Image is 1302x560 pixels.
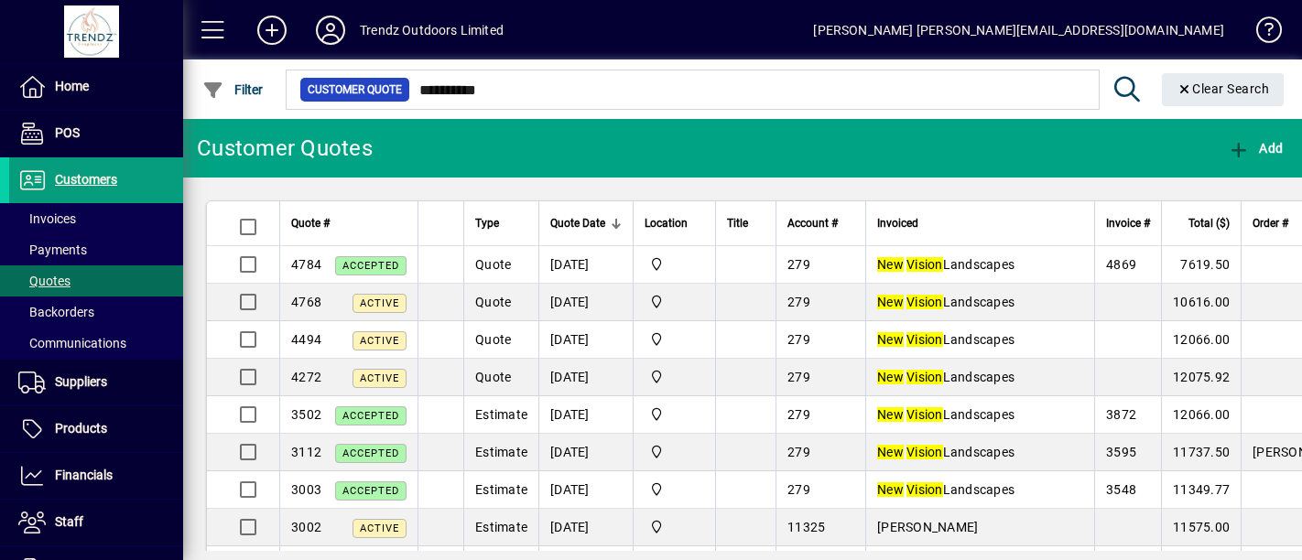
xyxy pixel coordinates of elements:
[1094,471,1161,509] td: 3548
[538,509,633,546] td: [DATE]
[877,482,904,497] em: New
[877,445,1014,459] span: Landscapes
[645,442,704,462] span: New Plymouth
[645,254,704,275] span: New Plymouth
[9,64,183,110] a: Home
[301,14,360,47] button: Profile
[877,257,1014,272] span: Landscapes
[538,434,633,471] td: [DATE]
[906,482,943,497] em: Vision
[1161,284,1241,321] td: 10616.00
[877,370,904,384] em: New
[787,213,854,233] div: Account #
[787,213,838,233] span: Account #
[787,445,810,459] span: 279
[813,16,1224,45] div: [PERSON_NAME] [PERSON_NAME][EMAIL_ADDRESS][DOMAIN_NAME]
[9,453,183,499] a: Financials
[360,16,504,45] div: Trendz Outdoors Limited
[291,295,321,309] span: 4768
[475,482,527,497] span: Estimate
[877,213,1083,233] div: Invoiced
[475,445,527,459] span: Estimate
[877,332,904,347] em: New
[18,336,126,350] span: Communications
[1162,73,1285,106] button: Clear
[291,213,330,233] span: Quote #
[475,520,527,534] span: Estimate
[1161,509,1241,546] td: 11575.00
[645,213,704,233] div: Location
[198,73,268,106] button: Filter
[9,234,183,265] a: Payments
[360,297,399,309] span: Active
[342,410,399,422] span: ACCEPTED
[291,445,321,459] span: 3112
[291,407,321,422] span: 3502
[9,111,183,156] a: POS
[9,265,183,296] a: Quotes
[727,213,748,233] span: Title
[645,329,704,350] span: New Plymouth
[291,370,321,384] span: 4272
[1177,81,1270,96] span: Clear Search
[877,482,1014,497] span: Landscapes
[877,332,1014,347] span: Landscapes
[1094,246,1161,284] td: 4869
[1094,434,1161,471] td: 3595
[538,396,633,434] td: [DATE]
[645,479,704,500] span: New Plymouth
[877,370,1014,384] span: Landscapes
[538,471,633,509] td: [DATE]
[308,81,402,99] span: Customer Quote
[1161,434,1241,471] td: 11737.50
[645,292,704,312] span: New Plymouth
[18,274,71,288] span: Quotes
[906,295,943,309] em: Vision
[9,360,183,405] a: Suppliers
[787,257,810,272] span: 279
[645,367,704,387] span: New Plymouth
[475,332,511,347] span: Quote
[475,407,527,422] span: Estimate
[787,370,810,384] span: 279
[877,407,1014,422] span: Landscapes
[787,520,825,534] span: 11325
[360,335,399,347] span: Active
[18,242,87,257] span: Payments
[55,468,113,482] span: Financials
[9,500,183,545] a: Staff
[877,520,978,534] span: [PERSON_NAME]
[1161,246,1241,284] td: 7619.50
[18,305,94,319] span: Backorders
[877,213,918,233] span: Invoiced
[906,407,943,422] em: Vision
[727,213,765,233] div: Title
[1161,321,1241,359] td: 12066.00
[475,257,511,272] span: Quote
[645,517,704,537] span: New Plymouth
[342,485,399,497] span: ACCEPTED
[538,321,633,359] td: [DATE]
[787,332,810,347] span: 279
[645,404,704,425] span: New Plymouth
[906,332,943,347] em: Vision
[291,520,321,534] span: 3002
[1253,213,1288,233] span: Order #
[197,134,373,163] div: Customer Quotes
[55,125,80,140] span: POS
[877,295,904,309] em: New
[538,284,633,321] td: [DATE]
[1223,132,1287,165] button: Add
[342,260,399,272] span: ACCEPTED
[55,421,107,436] span: Products
[645,213,688,233] span: Location
[291,213,407,233] div: Quote #
[906,370,943,384] em: Vision
[1094,396,1161,434] td: 3872
[55,374,107,389] span: Suppliers
[1106,213,1150,233] span: Invoice #
[538,359,633,396] td: [DATE]
[906,445,943,459] em: Vision
[9,328,183,359] a: Communications
[475,295,511,309] span: Quote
